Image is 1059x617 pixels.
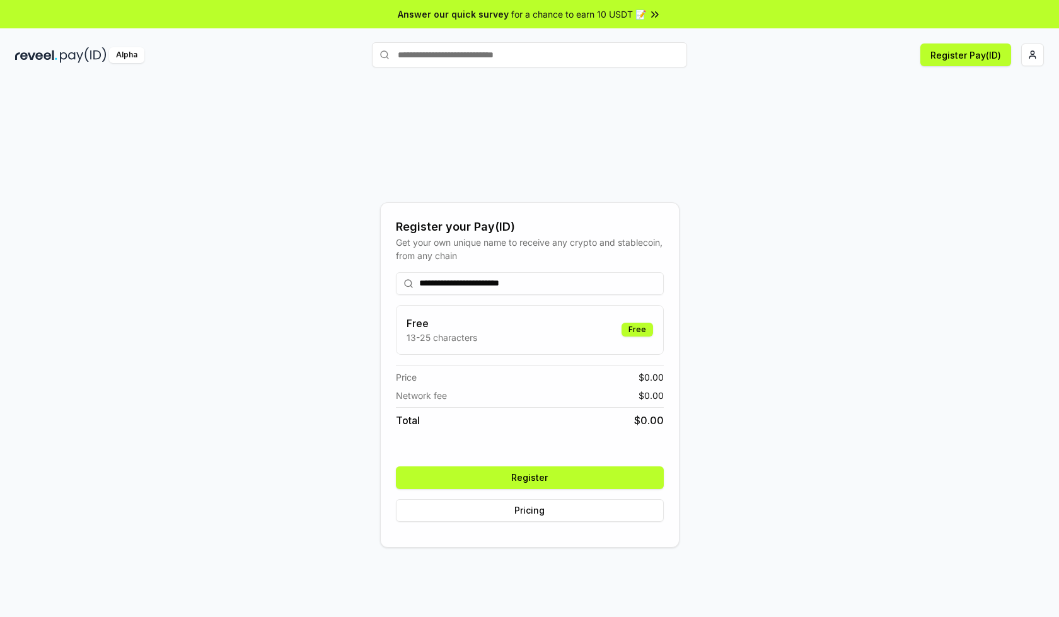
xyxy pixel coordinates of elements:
button: Pricing [396,499,664,522]
span: $ 0.00 [639,371,664,384]
img: pay_id [60,47,107,63]
span: $ 0.00 [634,413,664,428]
p: 13-25 characters [407,331,477,344]
button: Register [396,466,664,489]
img: reveel_dark [15,47,57,63]
span: $ 0.00 [639,389,664,402]
span: Answer our quick survey [398,8,509,21]
span: for a chance to earn 10 USDT 📝 [511,8,646,21]
button: Register Pay(ID) [920,43,1011,66]
h3: Free [407,316,477,331]
span: Total [396,413,420,428]
span: Price [396,371,417,384]
div: Get your own unique name to receive any crypto and stablecoin, from any chain [396,236,664,262]
div: Free [622,323,653,337]
span: Network fee [396,389,447,402]
div: Alpha [109,47,144,63]
div: Register your Pay(ID) [396,218,664,236]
